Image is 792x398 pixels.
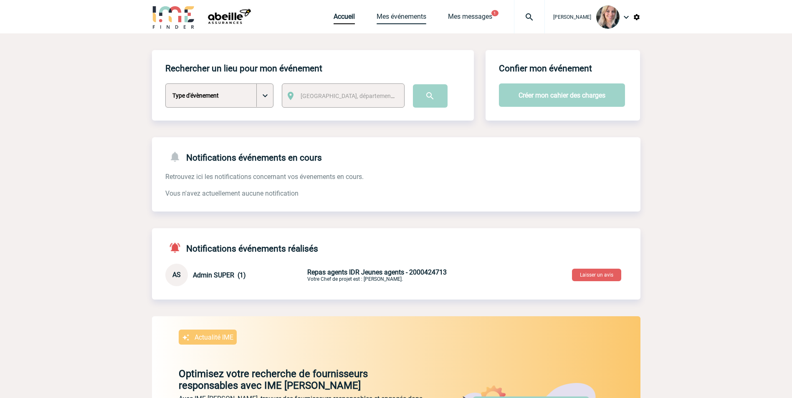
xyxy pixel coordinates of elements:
[195,333,233,341] p: Actualité IME
[165,264,640,286] div: Conversation privée : Client - Agence
[172,271,181,279] span: AS
[572,269,621,281] button: Laisser un avis
[553,14,591,20] span: [PERSON_NAME]
[152,5,195,29] img: IME-Finder
[165,270,504,278] a: AS Admin SUPER (1) Repas agents IDR Jeunes agents - 2000424713Votre Chef de projet est : [PERSON_...
[499,83,625,107] button: Créer mon cahier des charges
[152,368,429,391] p: Optimisez votre recherche de fournisseurs responsables avec IME [PERSON_NAME]
[307,268,447,276] span: Repas agents IDR Jeunes agents - 2000424713
[165,173,364,181] span: Retrouvez ici les notifications concernant vos évenements en cours.
[377,13,426,24] a: Mes événements
[413,84,448,108] input: Submit
[596,5,620,29] img: 129785-0.jpg
[193,271,246,279] span: Admin SUPER (1)
[307,268,504,282] p: Votre Chef de projet est : [PERSON_NAME].
[301,93,417,99] span: [GEOGRAPHIC_DATA], département, région...
[165,242,318,254] h4: Notifications événements réalisés
[334,13,355,24] a: Accueil
[165,151,322,163] h4: Notifications événements en cours
[165,189,299,197] span: Vous n'avez actuellement aucune notification
[169,151,186,163] img: notifications-24-px-g.png
[499,63,592,73] h4: Confier mon événement
[169,242,186,254] img: notifications-active-24-px-r.png
[165,63,322,73] h4: Rechercher un lieu pour mon événement
[448,13,492,24] a: Mes messages
[491,10,498,16] button: 1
